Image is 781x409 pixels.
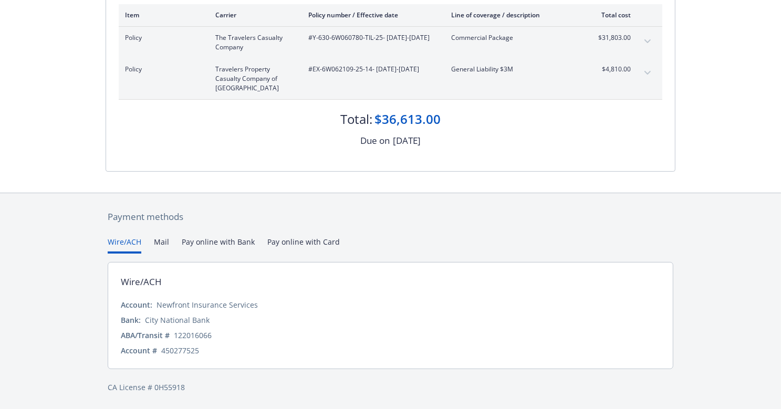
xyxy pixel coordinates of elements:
[108,236,141,254] button: Wire/ACH
[215,11,291,19] div: Carrier
[591,65,631,74] span: $4,810.00
[154,236,169,254] button: Mail
[121,314,141,326] div: Bank:
[215,65,291,93] span: Travelers Property Casualty Company of [GEOGRAPHIC_DATA]
[125,65,199,74] span: Policy
[215,33,291,52] span: The Travelers Casualty Company
[121,345,157,356] div: Account #
[639,65,656,81] button: expand content
[125,11,199,19] div: Item
[360,134,390,148] div: Due on
[174,330,212,341] div: 122016066
[451,65,575,74] span: General Liability $3M
[108,382,673,393] div: CA License # 0H55918
[161,345,199,356] div: 450277525
[393,134,421,148] div: [DATE]
[374,110,441,128] div: $36,613.00
[451,33,575,43] span: Commercial Package
[121,299,152,310] div: Account:
[308,33,434,43] span: #Y-630-6W060780-TIL-25 - [DATE]-[DATE]
[591,11,631,19] div: Total cost
[308,11,434,19] div: Policy number / Effective date
[121,275,162,289] div: Wire/ACH
[157,299,258,310] div: Newfront Insurance Services
[119,58,662,99] div: PolicyTravelers Property Casualty Company of [GEOGRAPHIC_DATA]#EX-6W062109-25-14- [DATE]-[DATE]Ge...
[267,236,340,254] button: Pay online with Card
[125,33,199,43] span: Policy
[591,33,631,43] span: $31,803.00
[108,210,673,224] div: Payment methods
[121,330,170,341] div: ABA/Transit #
[639,33,656,50] button: expand content
[145,314,210,326] div: City National Bank
[340,110,372,128] div: Total:
[308,65,434,74] span: #EX-6W062109-25-14 - [DATE]-[DATE]
[182,236,255,254] button: Pay online with Bank
[119,27,662,58] div: PolicyThe Travelers Casualty Company#Y-630-6W060780-TIL-25- [DATE]-[DATE]Commercial Package$31,80...
[451,11,575,19] div: Line of coverage / description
